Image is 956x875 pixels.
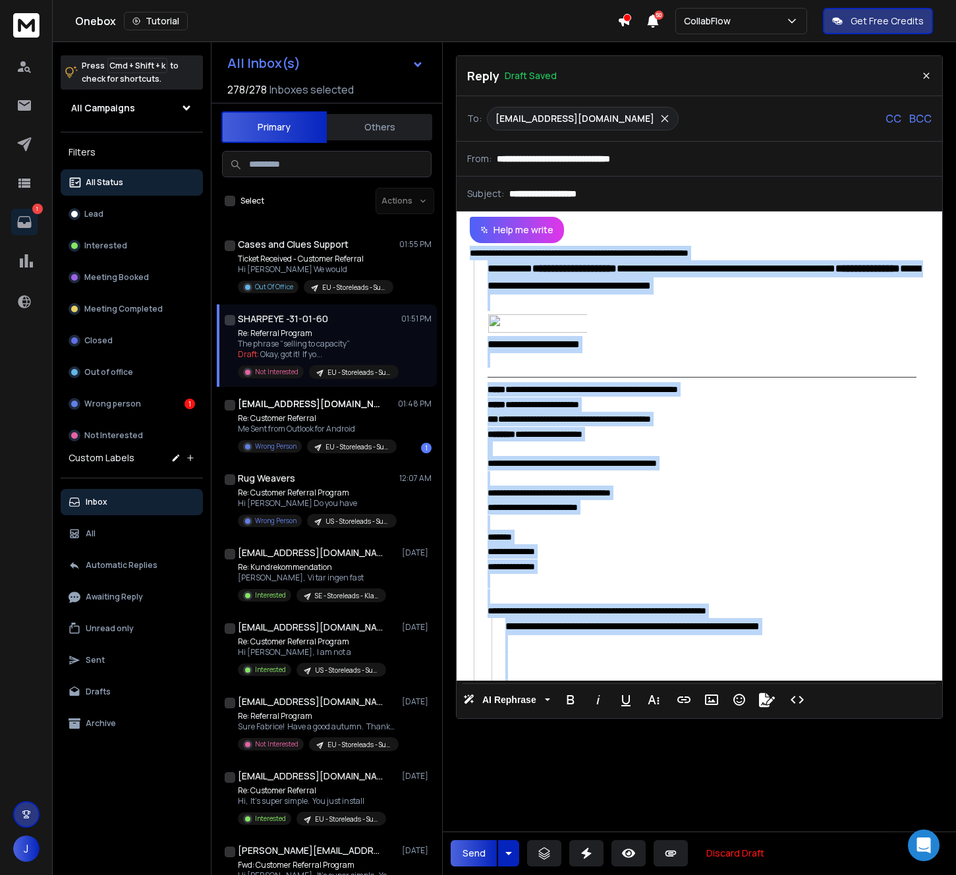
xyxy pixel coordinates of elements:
p: Me Sent from Outlook for Android [238,424,396,434]
p: Fwd: Customer Referral Program [238,860,396,870]
button: Out of office [61,359,203,385]
p: Meeting Booked [84,272,149,283]
button: Awaiting Reply [61,584,203,610]
p: The phrase “selling to capacity” [238,339,396,349]
button: More Text [641,687,666,713]
h1: [EMAIL_ADDRESS][DOMAIN_NAME] [238,621,383,634]
p: Ticket Received - Customer Referral [238,254,393,264]
button: Discard Draft [696,840,775,866]
button: Help me write [470,217,564,243]
p: Unread only [86,623,134,634]
button: J [13,835,40,862]
span: 50 [654,11,663,20]
p: Not Interested [255,739,298,749]
button: Wrong person1 [61,391,203,417]
button: Lead [61,201,203,227]
p: Wrong Person [255,516,296,526]
p: Lead [84,209,103,219]
p: EU - Storeleads - Support emails - CollabCenter [325,442,389,452]
h1: Cases and Clues Support [238,238,349,251]
p: All Status [86,177,123,188]
p: Interested [255,665,286,675]
span: Draft: [238,349,259,360]
h1: [EMAIL_ADDRESS][DOMAIN_NAME] [238,695,383,708]
p: [DATE] [402,696,432,707]
p: EU - Storeleads - Support emails - CollabCenter [315,814,378,824]
h1: [EMAIL_ADDRESS][DOMAIN_NAME] [238,397,383,410]
h1: [EMAIL_ADDRESS][DOMAIN_NAME] [238,770,383,783]
p: Press to check for shortcuts. [82,59,179,86]
button: Insert Image (⌘P) [699,687,724,713]
div: Onebox [75,12,617,30]
p: [PERSON_NAME], Vi tar ingen fast [238,573,386,583]
p: BCC [909,111,932,127]
button: Meeting Booked [61,264,203,291]
p: Sent [86,655,105,665]
p: 12:07 AM [399,473,432,484]
p: Awaiting Reply [86,592,143,602]
p: Get Free Credits [851,14,924,28]
h3: Custom Labels [69,451,134,465]
button: Signature [754,687,779,713]
button: All Inbox(s) [217,50,434,76]
h1: [EMAIL_ADDRESS][DOMAIN_NAME] [238,546,383,559]
button: Not Interested [61,422,203,449]
p: 1 [32,204,43,214]
p: Re: Customer Referral Program [238,488,396,498]
p: 01:51 PM [401,314,432,324]
p: Hi [PERSON_NAME] Do you have [238,498,396,509]
a: 1 [11,209,38,235]
button: Underline (⌘U) [613,687,638,713]
h1: [PERSON_NAME][EMAIL_ADDRESS][DOMAIN_NAME] [238,844,383,857]
p: Closed [84,335,113,346]
h1: All Inbox(s) [227,57,300,70]
p: Not Interested [255,367,298,377]
p: EU - Storeleads - Support emails - CollabCenter [322,283,385,293]
p: Re: Referral Program [238,328,396,339]
button: Unread only [61,615,203,642]
button: Get Free Credits [823,8,933,34]
p: Re: Referral Program [238,711,396,721]
button: Primary [221,111,327,143]
img: cid%3Aeae8489a-6e6a-46eb-841c-f9cf850d9add [488,314,588,333]
button: Drafts [61,679,203,705]
span: 278 / 278 [227,82,267,98]
span: Okay, got it! If yo ... [260,349,322,360]
button: Tutorial [124,12,188,30]
p: Interested [255,814,286,824]
button: AI Rephrase [461,687,553,713]
p: Draft Saved [505,69,557,82]
p: Interested [84,240,127,251]
p: Re: Customer Referral Program [238,636,386,647]
h1: All Campaigns [71,101,135,115]
p: Archive [86,718,116,729]
button: All Campaigns [61,95,203,121]
div: 1 [184,399,195,409]
p: Drafts [86,687,111,697]
p: Out Of Office [255,282,293,292]
label: Select [240,196,264,206]
button: Emoticons [727,687,752,713]
p: Hi [PERSON_NAME] We would [238,264,393,275]
p: [DATE] [402,845,432,856]
p: Meeting Completed [84,304,163,314]
div: Open Intercom Messenger [908,830,940,861]
p: Re: Kundrekommendation [238,562,386,573]
span: AI Rephrase [480,694,539,706]
button: Others [327,113,432,142]
p: US - Storeleads - Support emails - CollabCenter [315,665,378,675]
button: Inbox [61,489,203,515]
p: Not Interested [84,430,143,441]
h1: Rug Weavers [238,472,295,485]
p: Out of office [84,367,133,378]
span: Cmd + Shift + k [107,58,167,73]
button: Interested [61,233,203,259]
p: 01:55 PM [399,239,432,250]
p: Wrong Person [255,441,296,451]
p: US - Storeleads - Support emails - CollabCenter [325,517,389,526]
button: All Status [61,169,203,196]
p: [DATE] [402,622,432,633]
button: Insert Link (⌘K) [671,687,696,713]
p: EU - Storeleads - Support emails - CollabCenter [327,368,391,378]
